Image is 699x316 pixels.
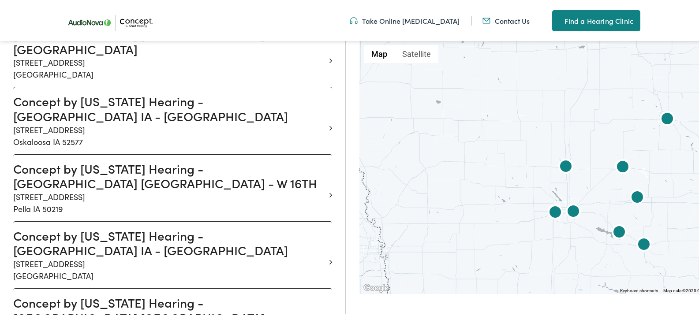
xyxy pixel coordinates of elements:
p: [STREET_ADDRESS] [GEOGRAPHIC_DATA] [13,257,325,280]
h3: Concept by [US_STATE] Hearing - [GEOGRAPHIC_DATA] IA - [GEOGRAPHIC_DATA] [13,93,325,122]
p: [STREET_ADDRESS] Pella IA 50219 [13,190,325,213]
p: [STREET_ADDRESS] [GEOGRAPHIC_DATA] [13,55,325,79]
a: Find a Hearing Clinic [552,9,640,30]
a: Concept by [US_STATE] Hearing - [GEOGRAPHIC_DATA] IA - [GEOGRAPHIC_DATA] [STREET_ADDRESS][GEOGRAP... [13,227,325,280]
a: Concept by [US_STATE] Hearing - [GEOGRAPHIC_DATA] IA - [GEOGRAPHIC_DATA] [STREET_ADDRESS]Oskaloos... [13,93,325,146]
a: Take Online [MEDICAL_DATA] [350,15,460,24]
p: [STREET_ADDRESS] Oskaloosa IA 52577 [13,123,325,146]
a: Contact Us [482,15,530,24]
img: utility icon [350,15,358,24]
h3: Concept by [US_STATE] Hearing - [GEOGRAPHIC_DATA] IA - [GEOGRAPHIC_DATA] [13,227,325,257]
img: utility icon [482,15,490,24]
a: Concept by [US_STATE] Hearing - [GEOGRAPHIC_DATA] [GEOGRAPHIC_DATA] - W 16TH [STREET_ADDRESS]Pell... [13,160,325,213]
a: Concept by [US_STATE] Hearing - [GEOGRAPHIC_DATA] [GEOGRAPHIC_DATA] - E [GEOGRAPHIC_DATA] [STREET... [13,11,325,79]
img: utility icon [552,14,560,25]
h3: Concept by [US_STATE] Hearing - [GEOGRAPHIC_DATA] [GEOGRAPHIC_DATA] - W 16TH [13,160,325,190]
